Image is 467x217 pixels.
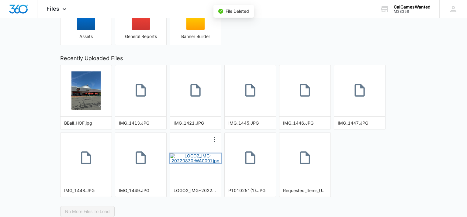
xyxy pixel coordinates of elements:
[115,9,167,45] button: General Reports
[61,34,112,39] div: Assets
[60,54,407,62] h2: Recently Uploaded Files
[338,120,382,126] div: IMG_1447.JPG
[228,187,272,194] div: P1010251(1).JPG
[60,9,112,45] button: Assets
[64,187,108,194] div: IMG_1448.JPG
[119,120,163,126] div: IMG_1413.JPG
[60,206,115,217] button: No More Files To Load
[211,136,218,143] button: More Options
[226,9,249,14] span: File Deleted
[174,187,217,194] div: LOGO2_IMG-20220830-WA0001.jpg
[174,120,217,126] div: IMG_1421.JPG
[283,187,327,194] div: Requested_Items_Upload_forBrandon.docx
[119,187,163,194] div: IMG_1449.JPG
[47,5,59,12] span: Files
[115,34,166,39] div: General Reports
[170,9,221,45] button: Banner Builder
[170,34,221,39] div: Banner Builder
[394,5,431,9] div: account name
[64,120,108,126] div: BBall_HOF.jpg
[228,120,272,126] div: IMG_1445.JPG
[283,120,327,126] div: IMG_1446.JPG
[218,9,223,14] span: check-circle
[394,9,431,14] div: account id
[71,71,101,110] img: BBall_HOF.jpg
[170,153,221,163] img: LOGO2_IMG-20220830-WA0001.jpg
